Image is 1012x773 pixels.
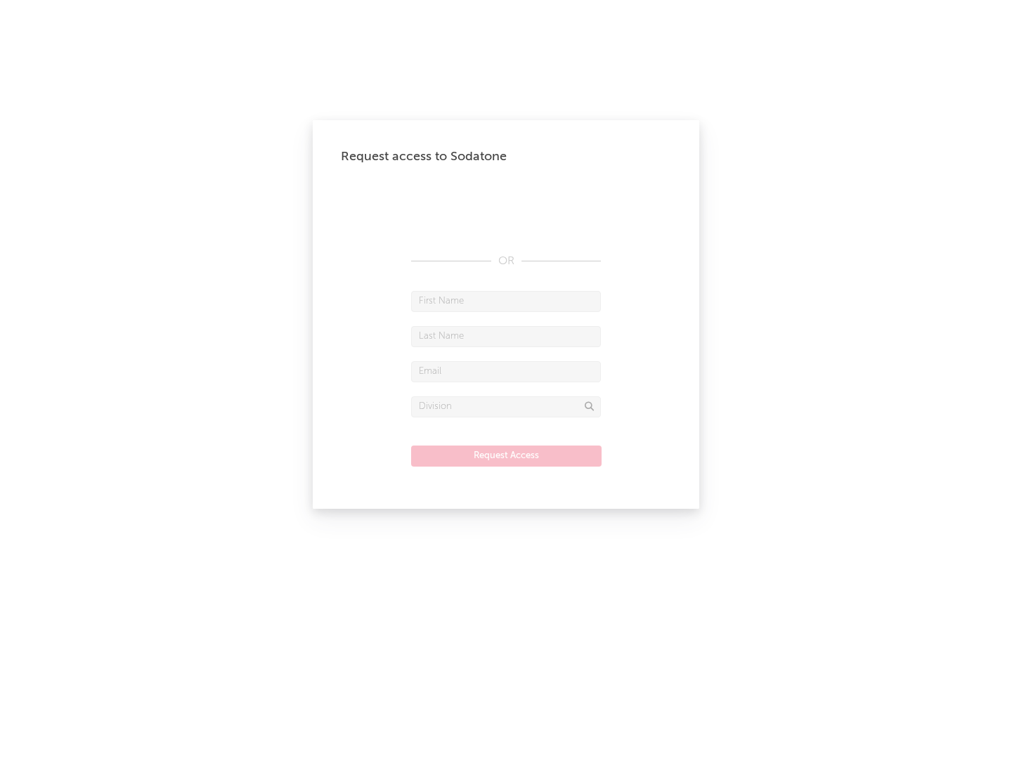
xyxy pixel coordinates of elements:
input: Email [411,361,601,382]
div: OR [411,253,601,270]
input: Division [411,396,601,417]
div: Request access to Sodatone [341,148,671,165]
input: First Name [411,291,601,312]
button: Request Access [411,446,602,467]
input: Last Name [411,326,601,347]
